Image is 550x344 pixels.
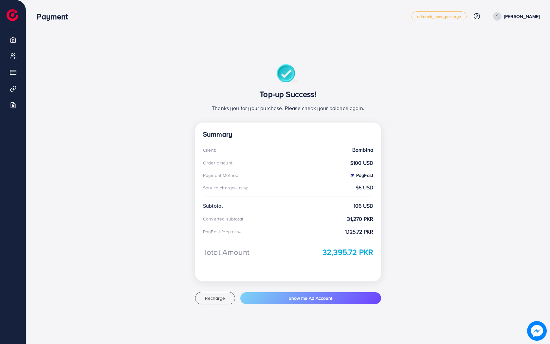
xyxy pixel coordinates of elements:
button: Recharge [195,292,235,304]
div: Client: [203,147,216,153]
h4: Summary [203,130,373,139]
a: [PERSON_NAME] [490,12,540,21]
h3: Payment [37,12,73,21]
strong: 31,270 PKR [347,215,373,223]
h3: Top-up Success! [203,89,373,99]
strong: Bambina [352,146,373,154]
p: [PERSON_NAME] [504,12,540,20]
img: PayFast [349,173,355,178]
div: Order amount: [203,160,233,166]
small: (3.60%) [228,229,241,235]
small: (6.00%): [234,185,248,191]
div: Total Amount [203,246,249,258]
strong: $6 USD [356,184,373,191]
strong: 32,395.72 PKR [322,246,373,258]
img: success [277,64,300,84]
div: Service charge [203,184,250,191]
div: Payment Method: [203,172,239,179]
strong: PayFast [349,172,373,179]
img: image [527,321,547,341]
button: Show me Ad Account [240,292,381,304]
div: Converted subtotal [203,216,243,222]
span: Show me Ad Account [289,295,332,301]
p: Thanks you for your purchase. Please check your balance again. [203,104,373,112]
strong: 1,125.72 PKR [345,228,373,236]
div: Subtotal [203,202,223,210]
strong: 106 USD [354,202,373,210]
a: adreach_new_package [412,11,467,21]
img: logo [7,9,18,21]
strong: $100 USD [350,159,373,167]
span: adreach_new_package [417,14,461,19]
div: PayFast fee [203,228,243,235]
span: Recharge [205,295,225,301]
